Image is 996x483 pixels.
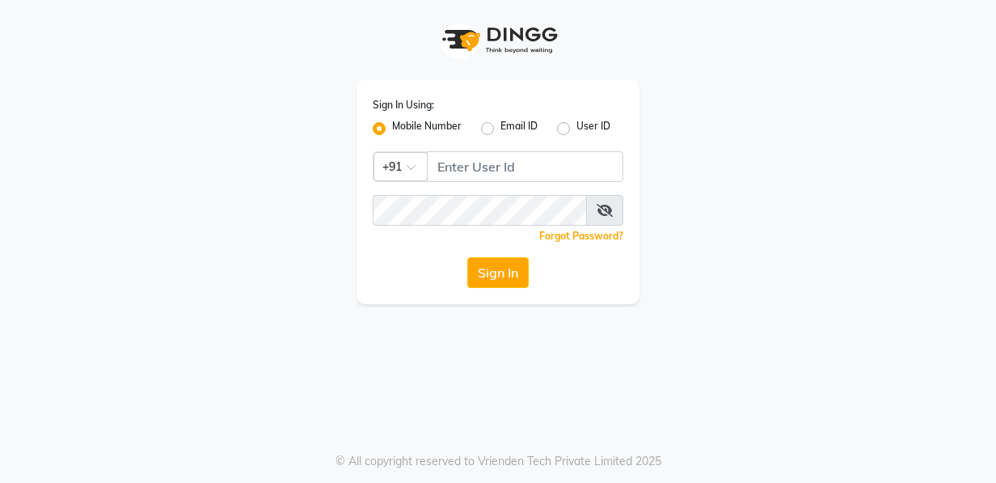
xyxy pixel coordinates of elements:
[433,16,563,64] img: logo1.svg
[467,257,529,288] button: Sign In
[500,119,538,138] label: Email ID
[373,195,587,226] input: Username
[539,230,623,242] a: Forgot Password?
[373,98,434,112] label: Sign In Using:
[576,119,610,138] label: User ID
[427,151,623,182] input: Username
[392,119,462,138] label: Mobile Number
